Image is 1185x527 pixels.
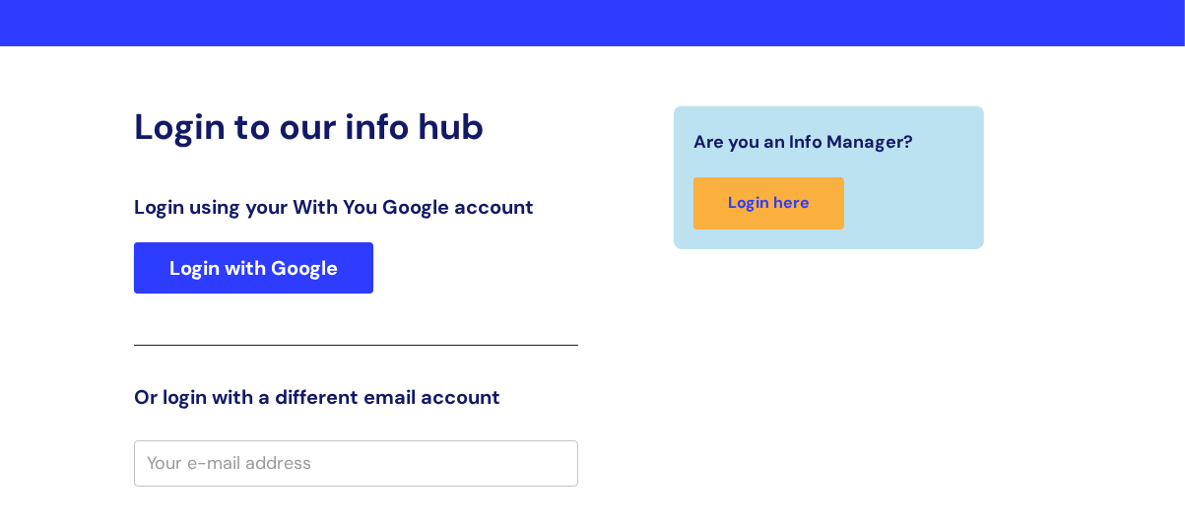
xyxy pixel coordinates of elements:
[693,177,844,230] a: Login here
[134,105,577,148] h2: Login to our info hub
[134,385,577,409] h3: Or login with a different email account
[134,242,373,294] a: Login with Google
[693,126,913,158] span: Are you an Info Manager?
[134,440,577,486] input: Your e-mail address
[134,195,577,219] h3: Login using your With You Google account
